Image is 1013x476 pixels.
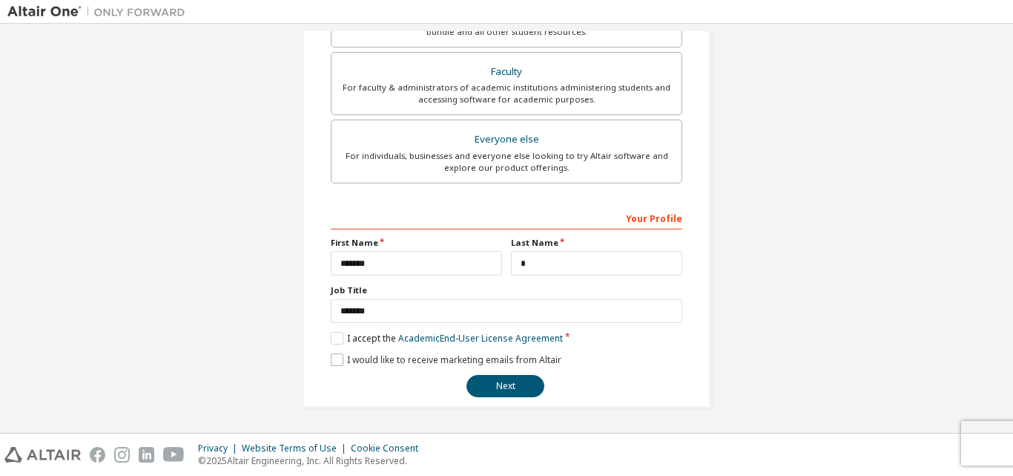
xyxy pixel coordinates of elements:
img: altair_logo.svg [4,447,81,463]
div: Cookie Consent [351,443,427,454]
div: Faculty [340,62,673,82]
div: Everyone else [340,129,673,150]
div: Your Profile [331,206,682,229]
label: I accept the [331,332,563,345]
img: youtube.svg [163,447,185,463]
label: Last Name [511,237,682,249]
div: Website Terms of Use [242,443,351,454]
div: For faculty & administrators of academic institutions administering students and accessing softwa... [340,82,673,105]
img: linkedin.svg [139,447,154,463]
label: First Name [331,237,502,249]
img: Altair One [7,4,193,19]
p: © 2025 Altair Engineering, Inc. All Rights Reserved. [198,454,427,467]
div: For individuals, businesses and everyone else looking to try Altair software and explore our prod... [340,150,673,174]
label: Job Title [331,284,682,296]
a: Academic End-User License Agreement [398,332,563,345]
button: Next [466,375,544,397]
label: I would like to receive marketing emails from Altair [331,353,561,366]
img: instagram.svg [114,447,130,463]
div: Privacy [198,443,242,454]
img: facebook.svg [90,447,105,463]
